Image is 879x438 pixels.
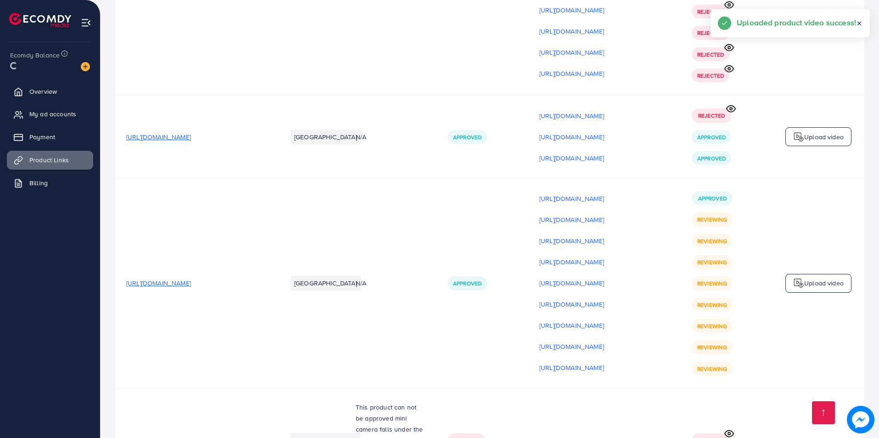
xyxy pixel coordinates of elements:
p: [URL][DOMAIN_NAME] [539,341,604,352]
span: Approved [697,133,726,141]
h5: Uploaded product video success! [737,17,856,28]
p: [URL][DOMAIN_NAME] [539,47,604,58]
span: Overview [29,87,57,96]
p: [URL][DOMAIN_NAME] [539,235,604,246]
p: [URL][DOMAIN_NAME] [539,362,604,373]
span: Reviewing [697,258,727,266]
span: Reviewing [697,279,727,287]
p: [URL][DOMAIN_NAME] [539,153,604,164]
span: Approved [453,279,481,287]
p: Upload video [804,131,844,142]
span: Rejected [697,29,724,37]
span: Rejected [697,8,724,16]
img: image [847,406,874,433]
a: My ad accounts [7,105,93,123]
span: Reviewing [697,237,727,245]
a: Billing [7,174,93,192]
span: Reviewing [697,365,727,373]
p: [URL][DOMAIN_NAME] [539,110,604,121]
img: logo [793,278,804,289]
li: [GEOGRAPHIC_DATA] [291,276,361,290]
li: [GEOGRAPHIC_DATA] [291,130,361,144]
span: Reviewing [697,301,727,309]
span: [URL][DOMAIN_NAME] [126,279,191,288]
p: [URL][DOMAIN_NAME] [539,5,604,16]
a: Payment [7,128,93,146]
span: Rejected [698,112,725,119]
p: [URL][DOMAIN_NAME] [539,131,604,142]
img: menu [81,17,91,28]
span: Reviewing [697,343,727,351]
span: My ad accounts [29,109,76,119]
a: Overview [7,82,93,101]
span: Reviewing [697,322,727,330]
span: Reviewing [697,216,727,223]
span: Product Links [29,155,69,165]
p: [URL][DOMAIN_NAME] [539,68,604,79]
span: [URL][DOMAIN_NAME] [126,132,191,142]
p: [URL][DOMAIN_NAME] [539,193,604,204]
p: [URL][DOMAIN_NAME] [539,214,604,225]
span: Approved [698,194,727,202]
p: [URL][DOMAIN_NAME] [539,26,604,37]
img: logo [793,131,804,142]
p: [URL][DOMAIN_NAME] [539,320,604,331]
span: Rejected [697,72,724,80]
p: Upload video [804,278,844,289]
p: [URL][DOMAIN_NAME] [539,256,604,267]
img: image [81,62,90,71]
span: N/A [356,279,366,288]
span: Approved [453,133,481,141]
a: Product Links [7,151,93,169]
span: Approved [697,154,726,162]
p: [URL][DOMAIN_NAME] [539,299,604,310]
span: N/A [356,132,366,142]
span: Payment [29,132,55,142]
img: logo [9,13,71,27]
p: [URL][DOMAIN_NAME] [539,278,604,289]
span: Billing [29,178,48,188]
span: Ecomdy Balance [10,51,60,60]
span: Rejected [697,51,724,58]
